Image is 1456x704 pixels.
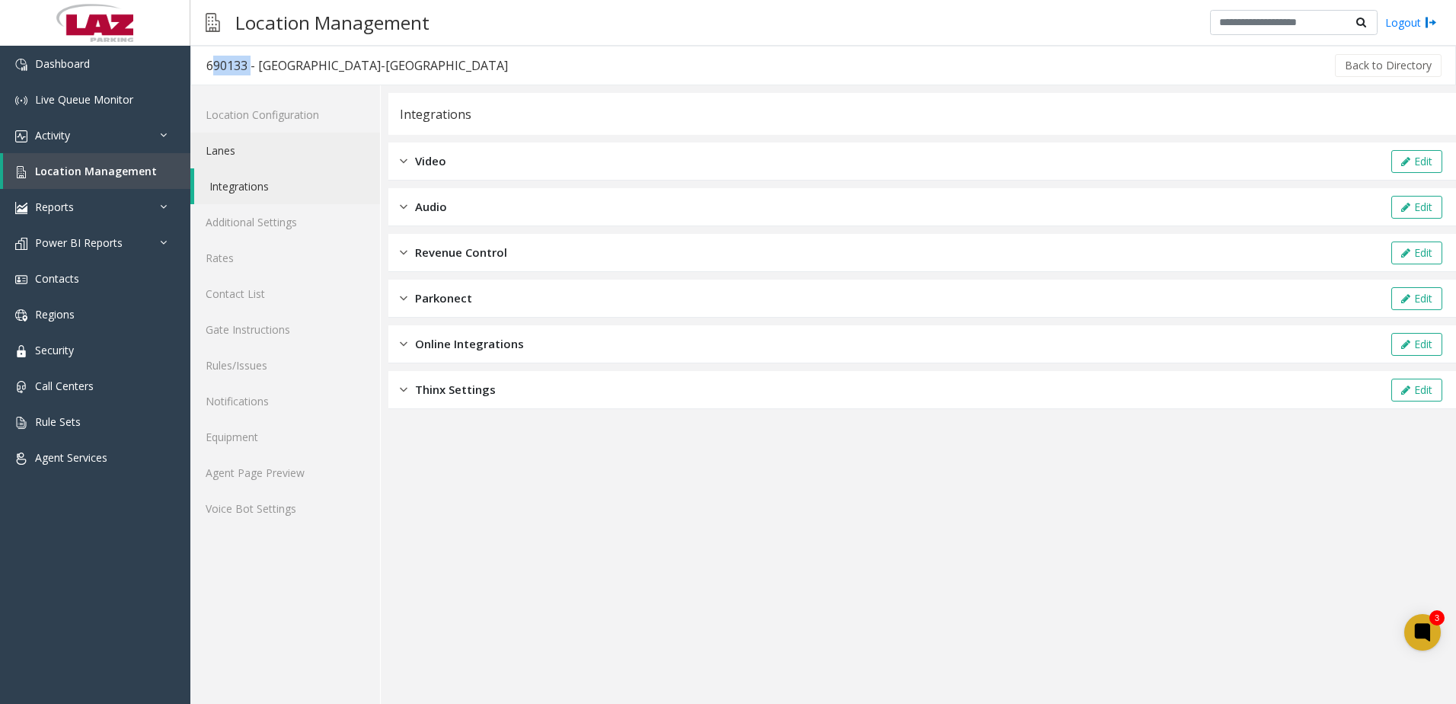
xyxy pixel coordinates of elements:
[194,168,380,204] a: Integrations
[400,104,471,124] div: Integrations
[1385,14,1437,30] a: Logout
[35,379,94,393] span: Call Centers
[35,200,74,214] span: Reports
[1391,379,1442,402] button: Edit
[35,92,133,107] span: Live Queue Monitor
[1425,14,1437,30] img: logout
[15,417,27,429] img: 'icon'
[415,152,446,170] span: Video
[35,343,74,357] span: Security
[400,152,407,170] img: closed
[415,290,472,307] span: Parkonect
[1429,610,1445,626] div: 3
[400,381,407,398] img: closed
[400,198,407,216] img: closed
[400,335,407,353] img: closed
[35,56,90,71] span: Dashboard
[1391,333,1442,356] button: Edit
[1335,54,1442,77] button: Back to Directory
[15,381,27,393] img: 'icon'
[190,133,380,168] a: Lanes
[190,347,380,383] a: Rules/Issues
[415,335,524,353] span: Online Integrations
[415,198,447,216] span: Audio
[1391,287,1442,310] button: Edit
[15,130,27,142] img: 'icon'
[15,274,27,286] img: 'icon'
[190,97,380,133] a: Location Configuration
[190,204,380,240] a: Additional Settings
[206,56,508,75] div: 690133 - [GEOGRAPHIC_DATA]-[GEOGRAPHIC_DATA]
[15,94,27,107] img: 'icon'
[206,4,220,41] img: pageIcon
[15,238,27,250] img: 'icon'
[15,166,27,178] img: 'icon'
[190,383,380,419] a: Notifications
[1391,196,1442,219] button: Edit
[415,244,507,261] span: Revenue Control
[3,153,190,189] a: Location Management
[15,309,27,322] img: 'icon'
[1391,150,1442,173] button: Edit
[400,244,407,261] img: closed
[35,235,123,250] span: Power BI Reports
[35,450,107,465] span: Agent Services
[415,381,496,398] span: Thinx Settings
[190,312,380,347] a: Gate Instructions
[190,240,380,276] a: Rates
[15,59,27,71] img: 'icon'
[228,4,437,41] h3: Location Management
[190,419,380,455] a: Equipment
[190,276,380,312] a: Contact List
[35,164,157,178] span: Location Management
[190,455,380,491] a: Agent Page Preview
[15,202,27,214] img: 'icon'
[35,307,75,322] span: Regions
[190,491,380,526] a: Voice Bot Settings
[1391,242,1442,264] button: Edit
[15,345,27,357] img: 'icon'
[400,290,407,307] img: closed
[35,128,70,142] span: Activity
[35,414,81,429] span: Rule Sets
[35,271,79,286] span: Contacts
[15,453,27,465] img: 'icon'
